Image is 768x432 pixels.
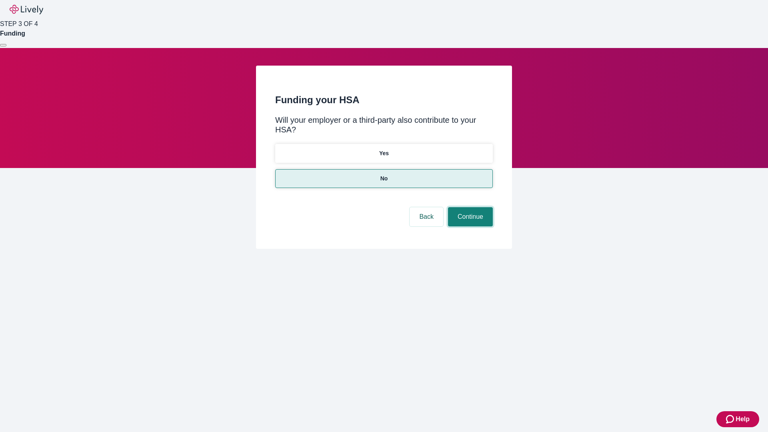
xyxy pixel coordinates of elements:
[275,169,493,188] button: No
[380,174,388,183] p: No
[379,149,389,158] p: Yes
[275,144,493,163] button: Yes
[448,207,493,226] button: Continue
[716,411,759,427] button: Zendesk support iconHelp
[275,115,493,134] div: Will your employer or a third-party also contribute to your HSA?
[410,207,443,226] button: Back
[275,93,493,107] h2: Funding your HSA
[726,414,736,424] svg: Zendesk support icon
[10,5,43,14] img: Lively
[736,414,750,424] span: Help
